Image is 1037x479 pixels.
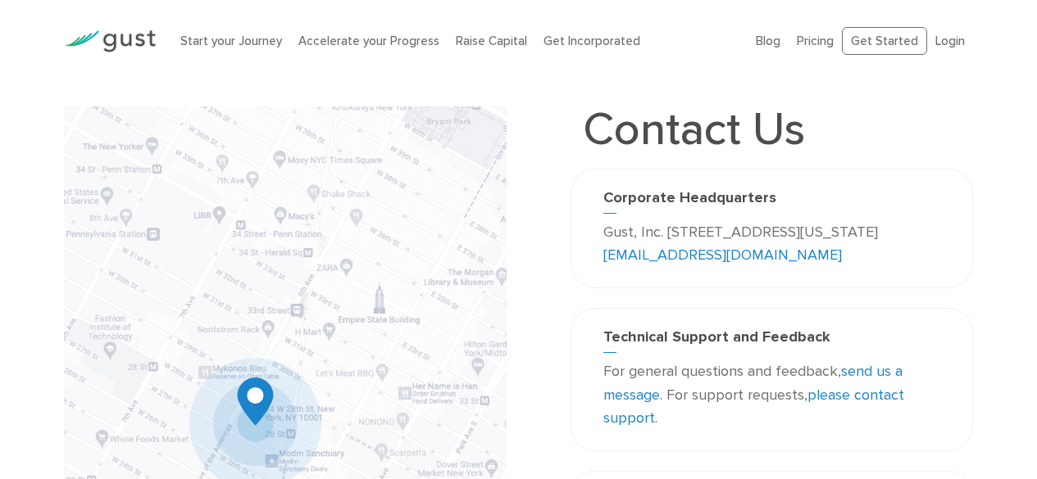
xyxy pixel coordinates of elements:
[603,363,903,404] a: send us a message
[603,221,940,269] p: Gust, Inc. [STREET_ADDRESS][US_STATE]
[603,360,940,431] p: For general questions and feedback, . For support requests, .
[842,27,927,56] a: Get Started
[797,34,834,48] a: Pricing
[180,34,282,48] a: Start your Journey
[935,34,965,48] a: Login
[298,34,439,48] a: Accelerate your Progress
[456,34,527,48] a: Raise Capital
[64,30,156,52] img: Gust Logo
[603,246,842,264] a: [EMAIL_ADDRESS][DOMAIN_NAME]
[544,34,640,48] a: Get Incorporated
[603,189,940,214] h3: Corporate Headquarters
[571,106,817,152] h1: Contact Us
[603,328,940,353] h3: Technical Support and Feedback
[756,34,780,48] a: Blog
